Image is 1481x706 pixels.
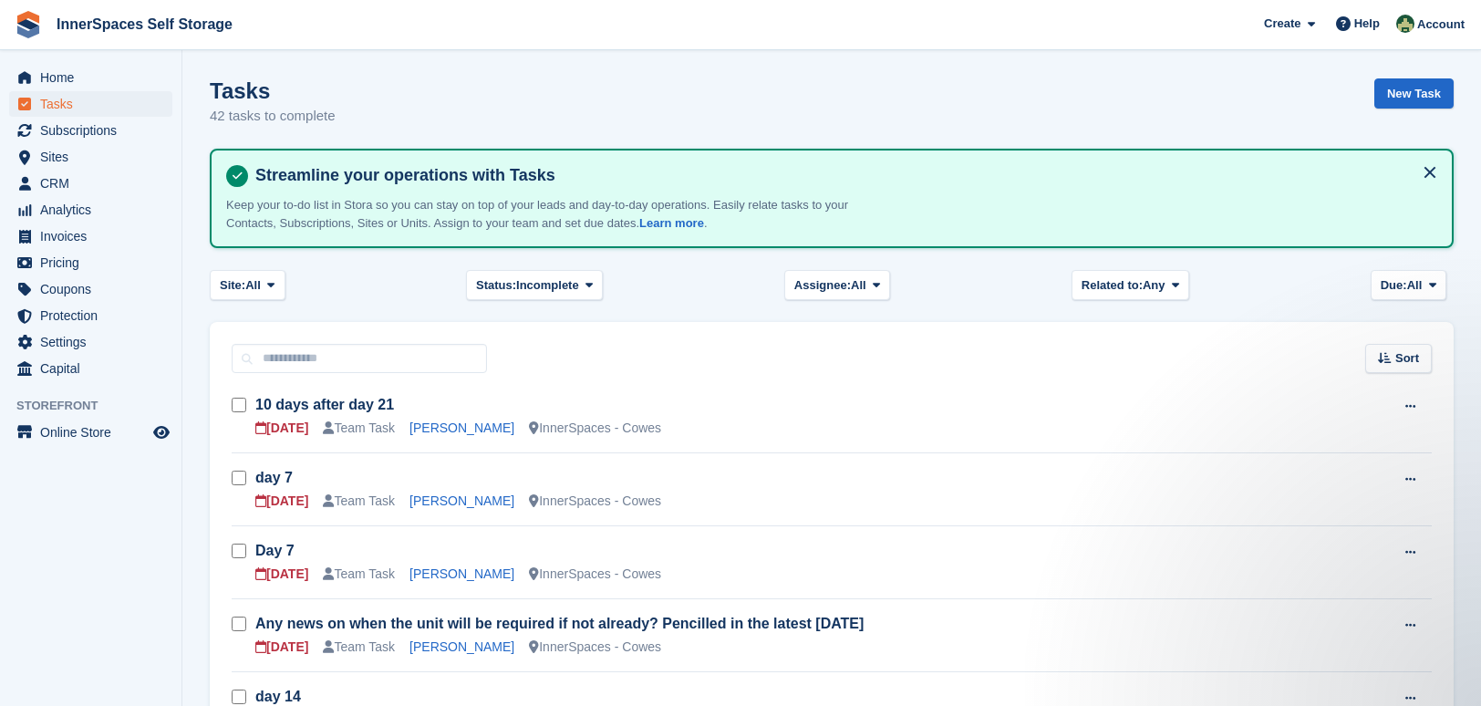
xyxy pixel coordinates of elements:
button: Status: Incomplete [466,270,603,300]
span: Account [1417,16,1465,34]
span: Create [1264,15,1300,33]
button: Site: All [210,270,285,300]
div: Team Task [323,638,395,657]
span: Site: [220,276,245,295]
a: New Task [1374,78,1454,109]
span: Settings [40,329,150,355]
button: Assignee: All [784,270,891,300]
img: Paula Amey [1396,15,1414,33]
span: All [245,276,261,295]
div: [DATE] [255,419,308,438]
a: Any news on when the unit will be required if not already? Pencilled in the latest [DATE] [255,616,864,631]
a: menu [9,329,172,355]
span: Assignee: [794,276,851,295]
div: [DATE] [255,638,308,657]
span: Any [1143,276,1165,295]
span: Capital [40,356,150,381]
span: Invoices [40,223,150,249]
div: Team Task [323,565,395,584]
div: InnerSpaces - Cowes [529,492,661,511]
a: menu [9,420,172,445]
button: Related to: Any [1072,270,1189,300]
div: [DATE] [255,565,308,584]
a: menu [9,144,172,170]
a: menu [9,118,172,143]
div: Team Task [323,492,395,511]
a: menu [9,91,172,117]
a: [PERSON_NAME] [409,566,514,581]
p: 42 tasks to complete [210,106,336,127]
a: menu [9,171,172,196]
span: Related to: [1082,276,1143,295]
span: All [1407,276,1423,295]
a: menu [9,303,172,328]
a: menu [9,356,172,381]
div: InnerSpaces - Cowes [529,565,661,584]
div: [DATE] [255,492,308,511]
img: stora-icon-8386f47178a22dfd0bd8f6a31ec36ba5ce8667c1dd55bd0f319d3a0aa187defe.svg [15,11,42,38]
button: Due: All [1371,270,1446,300]
a: menu [9,250,172,275]
a: day 7 [255,470,293,485]
span: Tasks [40,91,150,117]
a: menu [9,223,172,249]
span: Subscriptions [40,118,150,143]
a: Learn more [639,216,704,230]
h4: Streamline your operations with Tasks [248,165,1437,186]
a: Preview store [150,421,172,443]
div: InnerSpaces - Cowes [529,638,661,657]
span: Analytics [40,197,150,223]
span: Storefront [16,397,181,415]
a: 10 days after day 21 [255,397,394,412]
div: Team Task [323,419,395,438]
span: CRM [40,171,150,196]
span: Help [1354,15,1380,33]
p: Keep your to-do list in Stora so you can stay on top of your leads and day-to-day operations. Eas... [226,196,865,232]
div: InnerSpaces - Cowes [529,419,661,438]
span: Home [40,65,150,90]
a: [PERSON_NAME] [409,639,514,654]
span: Sort [1395,349,1419,368]
span: Sites [40,144,150,170]
a: day 14 [255,689,301,704]
span: Status: [476,276,516,295]
a: menu [9,276,172,302]
span: Due: [1381,276,1407,295]
span: Protection [40,303,150,328]
a: Day 7 [255,543,295,558]
span: Online Store [40,420,150,445]
a: [PERSON_NAME] [409,493,514,508]
span: All [851,276,866,295]
h1: Tasks [210,78,336,103]
a: menu [9,65,172,90]
a: menu [9,197,172,223]
span: Pricing [40,250,150,275]
a: [PERSON_NAME] [409,420,514,435]
span: Coupons [40,276,150,302]
span: Incomplete [516,276,579,295]
a: InnerSpaces Self Storage [49,9,240,39]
